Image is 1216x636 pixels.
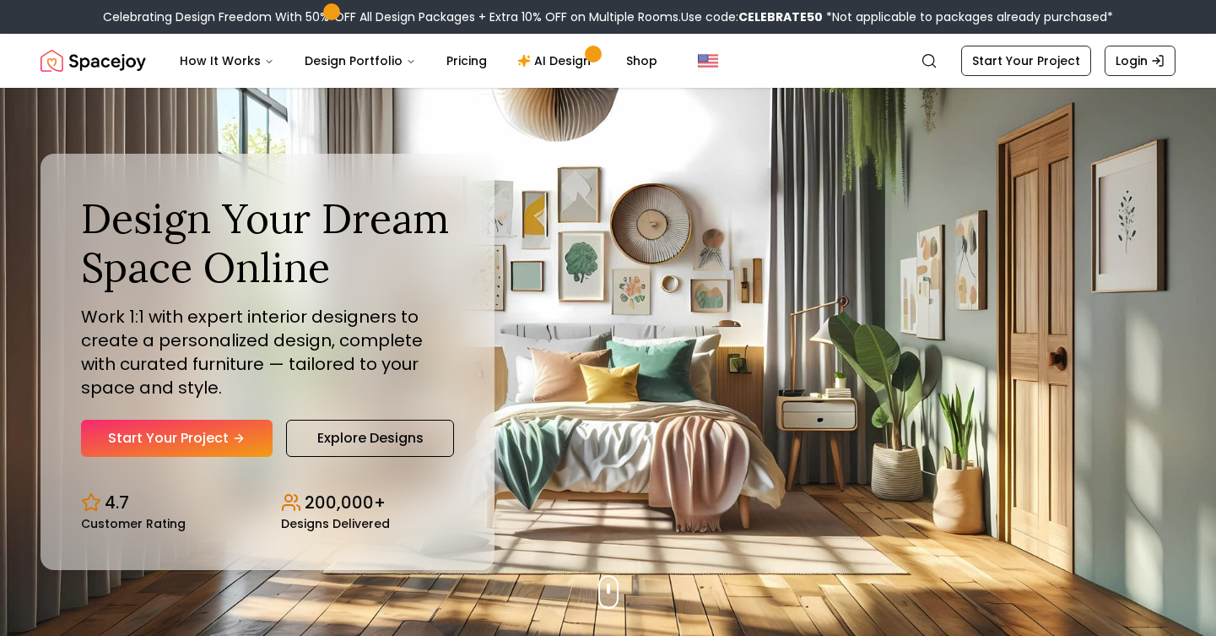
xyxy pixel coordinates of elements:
p: 200,000+ [305,491,386,514]
p: 4.7 [105,491,129,514]
nav: Global [41,34,1175,88]
b: CELEBRATE50 [738,8,823,25]
small: Designs Delivered [281,518,390,530]
a: Pricing [433,44,500,78]
h1: Design Your Dream Space Online [81,194,454,291]
span: Use code: [681,8,823,25]
small: Customer Rating [81,518,186,530]
a: Shop [613,44,671,78]
a: Login [1105,46,1175,76]
img: Spacejoy Logo [41,44,146,78]
div: Design stats [81,477,454,530]
a: AI Design [504,44,609,78]
img: United States [698,51,718,71]
div: Celebrating Design Freedom With 50% OFF All Design Packages + Extra 10% OFF on Multiple Rooms. [103,8,1113,25]
a: Explore Designs [286,420,454,457]
p: Work 1:1 with expert interior designers to create a personalized design, complete with curated fu... [81,305,454,400]
a: Spacejoy [41,44,146,78]
nav: Main [166,44,671,78]
a: Start Your Project [961,46,1091,76]
button: Design Portfolio [291,44,430,78]
button: How It Works [166,44,288,78]
a: Start Your Project [81,420,273,457]
span: *Not applicable to packages already purchased* [823,8,1113,25]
